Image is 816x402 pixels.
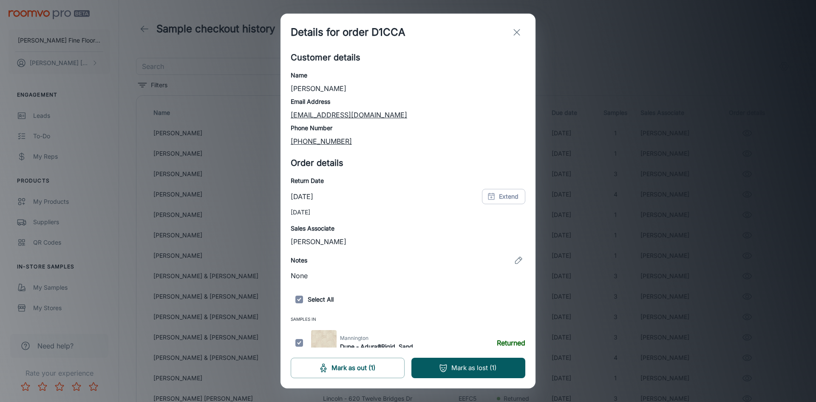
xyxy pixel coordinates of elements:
h1: Details for order D1CCA [291,25,405,40]
h6: Return Date [291,176,525,185]
a: [EMAIL_ADDRESS][DOMAIN_NAME] [291,111,407,119]
p: None [291,271,525,281]
img: Dune - Adura®Rigid, Sand [311,330,337,356]
h6: Email Address [291,97,525,106]
span: Mannington [340,334,413,342]
h6: Name [291,71,525,80]
p: [PERSON_NAME] [291,83,525,94]
h5: Order details [291,157,525,169]
h6: Phone Number [291,123,525,133]
h5: Customer details [291,51,525,64]
button: Mark as lost (1) [411,358,525,378]
p: [DATE] [291,208,525,217]
button: exit [508,24,525,41]
h6: Notes [291,256,307,265]
span: Samples In [291,315,525,327]
button: Extend [482,189,525,204]
p: [DATE] [291,191,313,202]
a: [PHONE_NUMBER] [291,137,352,145]
h6: Dune - Adura®Rigid, Sand [340,342,413,351]
h6: Returned [497,338,525,348]
h6: Sales Associate [291,224,525,233]
button: Mark as out (1) [291,358,405,378]
p: [PERSON_NAME] [291,237,525,247]
h6: Select All [291,291,525,308]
